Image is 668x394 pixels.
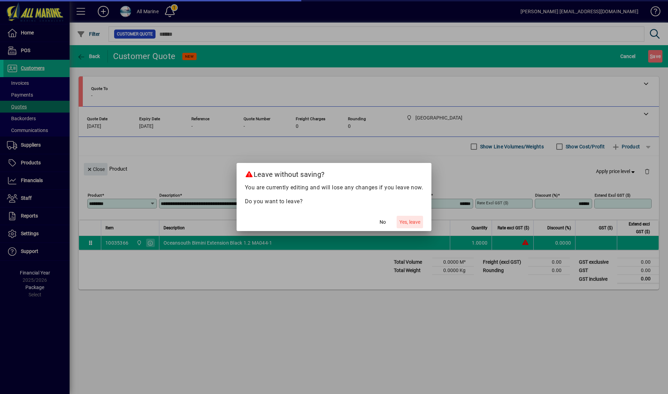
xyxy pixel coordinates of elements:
button: No [372,216,394,228]
p: Do you want to leave? [245,197,423,206]
span: No [380,219,386,226]
span: Yes, leave [399,219,420,226]
button: Yes, leave [397,216,423,228]
p: You are currently editing and will lose any changes if you leave now. [245,183,423,192]
h2: Leave without saving? [237,163,432,183]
